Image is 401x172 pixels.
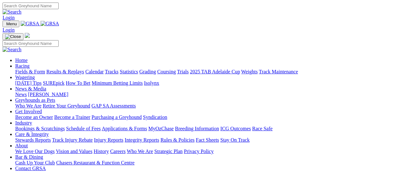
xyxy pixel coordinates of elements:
[15,132,49,137] a: Care & Integrity
[85,69,104,74] a: Calendar
[15,120,32,126] a: Industry
[43,80,64,86] a: SUREpick
[66,80,91,86] a: How To Bet
[139,69,156,74] a: Grading
[41,21,59,27] img: GRSA
[15,69,45,74] a: Fields & Form
[92,80,143,86] a: Minimum Betting Limits
[252,126,272,131] a: Race Safe
[66,126,100,131] a: Schedule of Fees
[15,126,398,132] div: Industry
[15,166,46,171] a: Contact GRSA
[110,149,126,154] a: Careers
[15,103,42,108] a: Who We Are
[54,114,90,120] a: Become a Trainer
[105,69,119,74] a: Tracks
[15,92,398,97] div: News & Media
[56,160,134,165] a: Chasers Restaurant & Function Centre
[196,137,219,143] a: Fact Sheets
[28,92,68,97] a: [PERSON_NAME]
[15,154,43,160] a: Bar & Dining
[160,137,195,143] a: Rules & Policies
[15,149,55,154] a: We Love Our Dogs
[15,97,55,103] a: Greyhounds as Pets
[184,149,214,154] a: Privacy Policy
[15,75,35,80] a: Wagering
[15,58,28,63] a: Home
[177,69,189,74] a: Trials
[94,137,123,143] a: Injury Reports
[92,114,142,120] a: Purchasing a Greyhound
[43,103,90,108] a: Retire Your Greyhound
[15,143,28,148] a: About
[94,149,109,154] a: History
[25,33,30,38] img: logo-grsa-white.png
[3,47,22,52] img: Search
[15,80,42,86] a: [DATE] Tips
[220,137,249,143] a: Stay On Track
[15,69,398,75] div: Racing
[127,149,153,154] a: Who We Are
[15,80,398,86] div: Wagering
[6,21,17,26] span: Menu
[15,86,46,91] a: News & Media
[15,160,55,165] a: Cash Up Your Club
[3,15,15,20] a: Login
[120,69,138,74] a: Statistics
[15,63,29,69] a: Racing
[15,126,65,131] a: Bookings & Scratchings
[143,114,167,120] a: Syndication
[154,149,183,154] a: Strategic Plan
[3,27,15,33] a: Login
[125,137,159,143] a: Integrity Reports
[5,34,21,39] img: Close
[56,149,92,154] a: Vision and Values
[46,69,84,74] a: Results & Replays
[15,160,398,166] div: Bar & Dining
[92,103,136,108] a: GAP SA Assessments
[15,137,398,143] div: Care & Integrity
[3,40,59,47] input: Search
[3,33,23,40] button: Toggle navigation
[175,126,219,131] a: Breeding Information
[148,126,174,131] a: MyOzChase
[15,149,398,154] div: About
[21,21,39,27] img: GRSA
[220,126,251,131] a: ICG Outcomes
[15,109,42,114] a: Get Involved
[241,69,258,74] a: Weights
[102,126,147,131] a: Applications & Forms
[3,3,59,9] input: Search
[15,103,398,109] div: Greyhounds as Pets
[3,9,22,15] img: Search
[15,92,27,97] a: News
[259,69,298,74] a: Track Maintenance
[15,137,51,143] a: Stewards Reports
[190,69,240,74] a: 2025 TAB Adelaide Cup
[144,80,159,86] a: Isolynx
[3,21,19,27] button: Toggle navigation
[157,69,176,74] a: Coursing
[15,114,398,120] div: Get Involved
[15,114,53,120] a: Become an Owner
[52,137,93,143] a: Track Injury Rebate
